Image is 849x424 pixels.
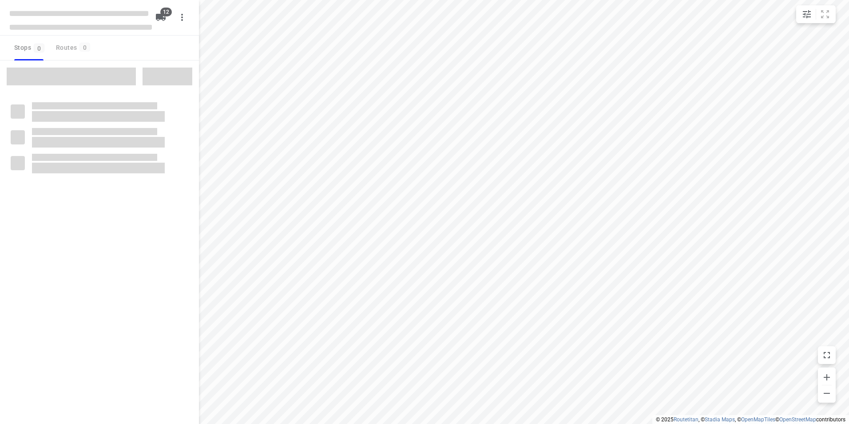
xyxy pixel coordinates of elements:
a: OpenMapTiles [741,416,775,423]
div: small contained button group [796,5,836,23]
button: Map settings [798,5,816,23]
li: © 2025 , © , © © contributors [656,416,845,423]
a: OpenStreetMap [779,416,816,423]
a: Stadia Maps [705,416,735,423]
a: Routetitan [674,416,698,423]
